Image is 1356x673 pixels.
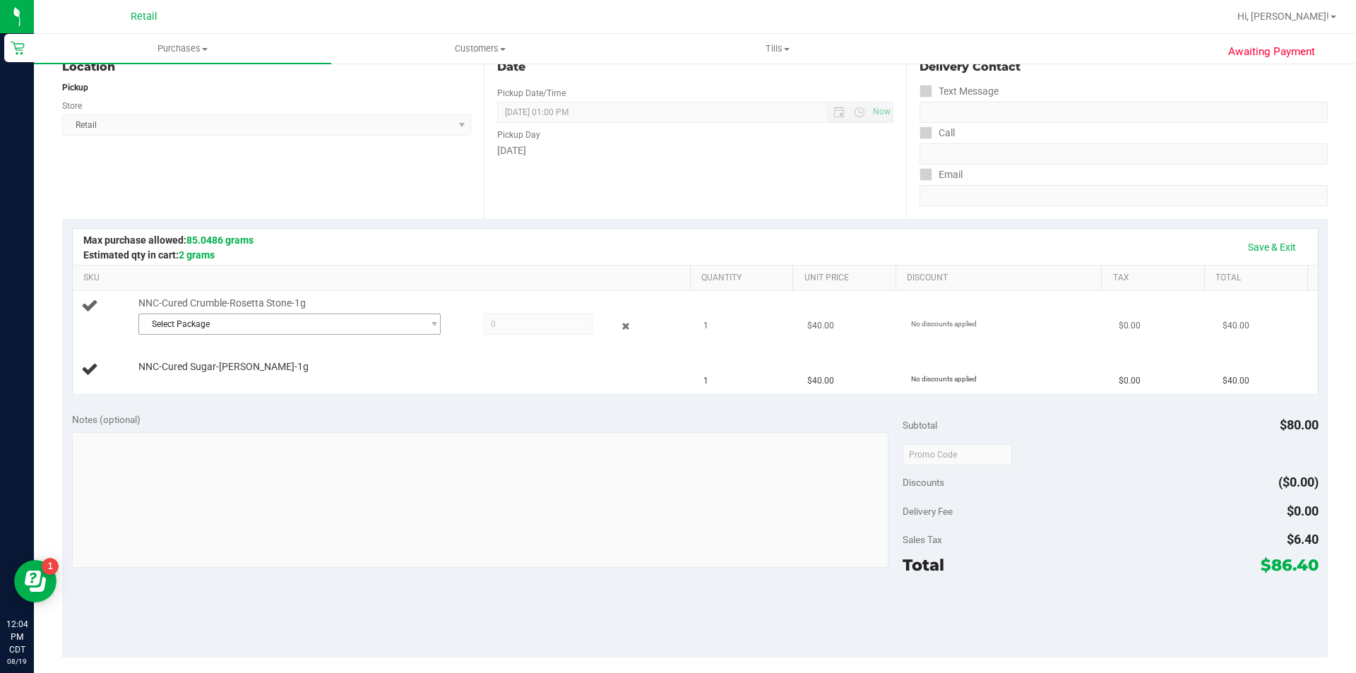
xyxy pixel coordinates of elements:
[1215,273,1302,284] a: Total
[14,560,56,602] iframe: Resource center
[903,419,937,431] span: Subtotal
[703,374,708,388] span: 1
[1119,374,1141,388] span: $0.00
[11,41,25,55] inline-svg: Retail
[332,42,628,55] span: Customers
[34,42,331,55] span: Purchases
[629,34,926,64] a: Tills
[807,319,834,333] span: $40.00
[903,555,944,575] span: Total
[1228,44,1315,60] span: Awaiting Payment
[1287,504,1319,518] span: $0.00
[497,143,893,158] div: [DATE]
[903,534,942,545] span: Sales Tax
[6,618,28,656] p: 12:04 PM CDT
[1119,319,1141,333] span: $0.00
[1239,235,1305,259] a: Save & Exit
[6,656,28,667] p: 08/19
[920,143,1328,165] input: Format: (999) 999-9999
[497,129,540,141] label: Pickup Day
[1280,417,1319,432] span: $80.00
[804,273,891,284] a: Unit Price
[497,59,893,76] div: Date
[629,42,925,55] span: Tills
[920,123,955,143] label: Call
[911,320,977,328] span: No discounts applied
[907,273,1096,284] a: Discount
[703,319,708,333] span: 1
[1287,532,1319,547] span: $6.40
[701,273,787,284] a: Quantity
[1223,319,1249,333] span: $40.00
[807,374,834,388] span: $40.00
[1237,11,1329,22] span: Hi, [PERSON_NAME]!
[331,34,629,64] a: Customers
[138,297,306,310] span: NNC-Cured Crumble-Rosetta Stone-1g
[1223,374,1249,388] span: $40.00
[422,314,439,334] span: select
[903,506,953,517] span: Delivery Fee
[497,87,566,100] label: Pickup Date/Time
[131,11,157,23] span: Retail
[83,234,254,246] span: Max purchase allowed:
[62,83,88,93] strong: Pickup
[920,81,999,102] label: Text Message
[139,314,422,334] span: Select Package
[920,165,963,185] label: Email
[911,375,977,383] span: No discounts applied
[903,444,1012,465] input: Promo Code
[903,470,944,495] span: Discounts
[83,273,684,284] a: SKU
[62,100,82,112] label: Store
[920,102,1328,123] input: Format: (999) 999-9999
[186,234,254,246] span: 85.0486 grams
[1261,555,1319,575] span: $86.40
[920,59,1328,76] div: Delivery Contact
[34,34,331,64] a: Purchases
[72,414,141,425] span: Notes (optional)
[83,249,215,261] span: Estimated qty in cart:
[42,558,59,575] iframe: Resource center unread badge
[138,360,309,374] span: NNC-Cured Sugar-[PERSON_NAME]-1g
[62,59,471,76] div: Location
[1113,273,1199,284] a: Tax
[179,249,215,261] span: 2 grams
[1278,475,1319,489] span: ($0.00)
